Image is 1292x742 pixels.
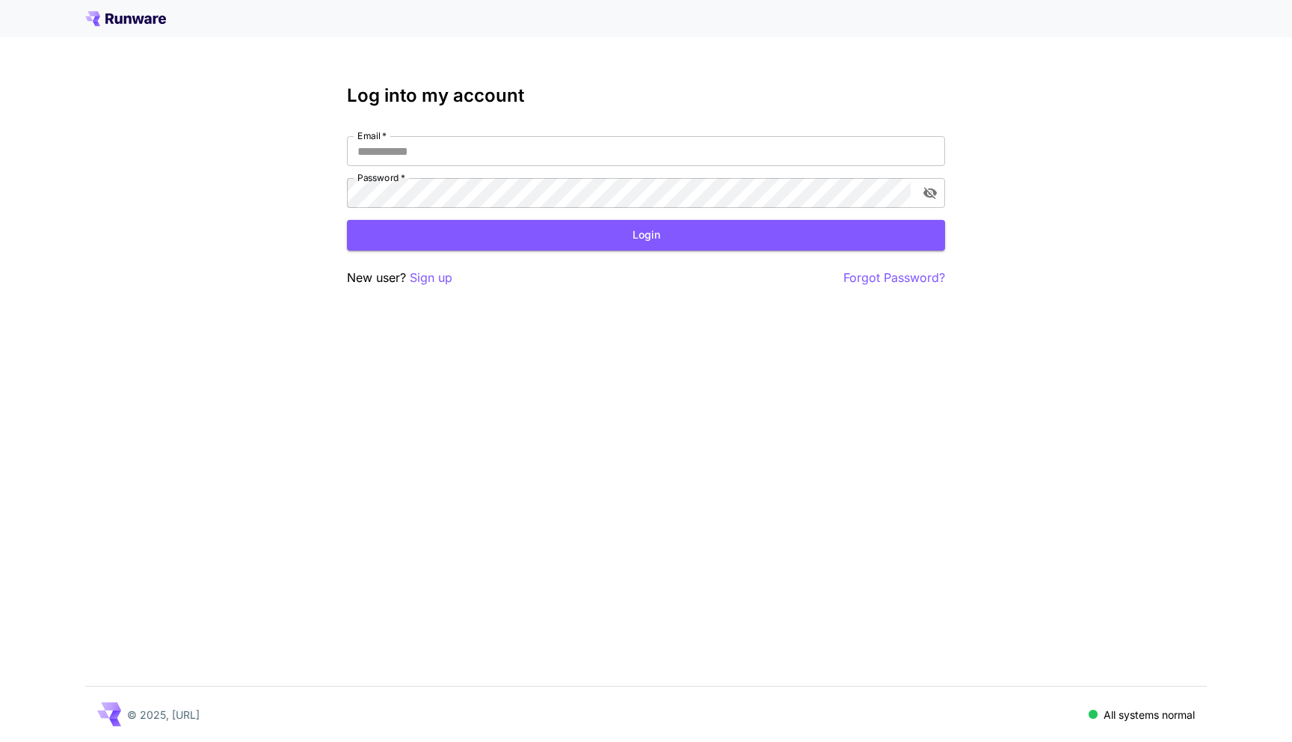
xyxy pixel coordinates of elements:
[410,269,452,287] button: Sign up
[357,129,387,142] label: Email
[347,220,945,251] button: Login
[917,180,944,206] button: toggle password visibility
[347,269,452,287] p: New user?
[357,171,405,184] label: Password
[1104,707,1195,723] p: All systems normal
[347,85,945,106] h3: Log into my account
[843,269,945,287] button: Forgot Password?
[127,707,200,723] p: © 2025, [URL]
